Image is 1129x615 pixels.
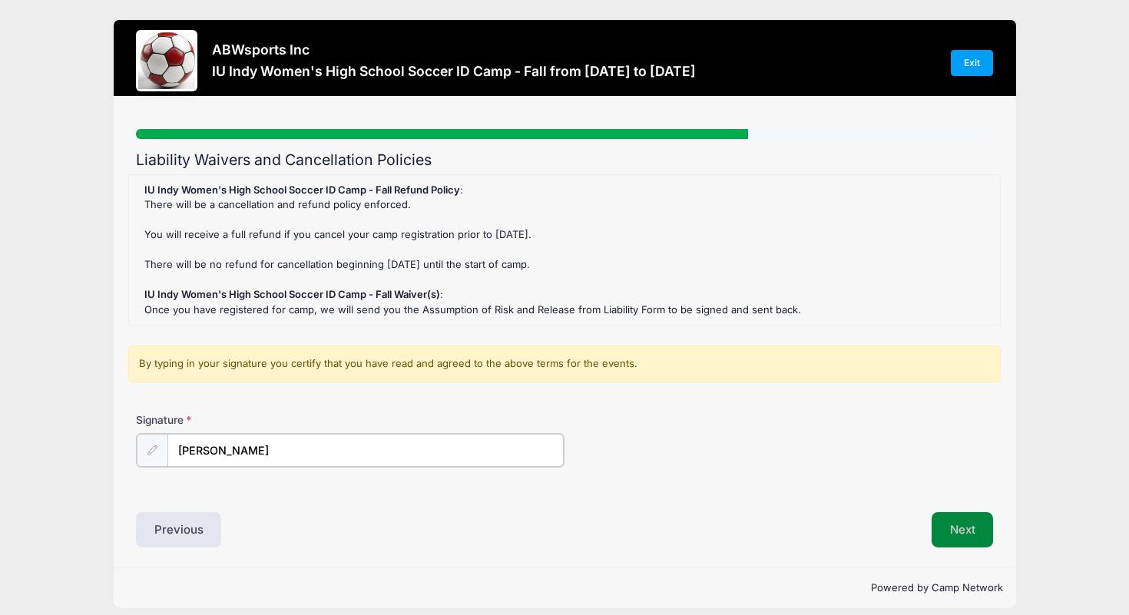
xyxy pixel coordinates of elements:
[136,151,994,169] h2: Liability Waivers and Cancellation Policies
[144,184,460,196] strong: IU Indy Women's High School Soccer ID Camp - Fall Refund Policy
[951,50,994,76] a: Exit
[126,580,1004,596] p: Powered by Camp Network
[167,434,564,467] input: Enter first and last name
[212,41,696,58] h3: ABWsports Inc
[212,63,696,79] h3: IU Indy Women's High School Soccer ID Camp - Fall from [DATE] to [DATE]
[136,512,222,547] button: Previous
[128,346,1001,382] div: By typing in your signature you certify that you have read and agreed to the above terms for the ...
[137,183,992,318] div: : There will be a cancellation and refund policy enforced. You will receive a full refund if you ...
[144,288,440,300] strong: IU Indy Women's High School Soccer ID Camp - Fall Waiver(s)
[932,512,994,547] button: Next
[136,412,350,428] label: Signature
